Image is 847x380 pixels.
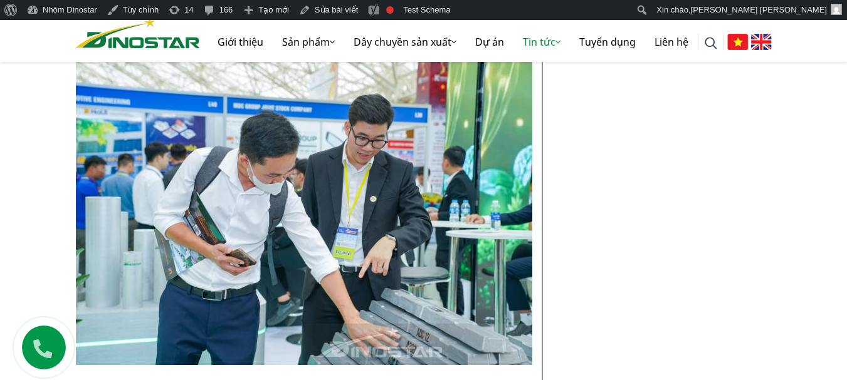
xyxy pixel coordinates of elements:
[76,17,200,48] img: Nhôm Dinostar
[727,34,748,50] img: Tiếng Việt
[386,6,394,14] div: Cụm từ khóa trọng tâm chưa được đặt
[570,22,645,62] a: Tuyển dụng
[344,22,466,62] a: Dây chuyền sản xuất
[705,37,717,49] img: search
[751,34,772,50] img: English
[691,5,827,14] span: [PERSON_NAME] [PERSON_NAME]
[645,22,698,62] a: Liên hệ
[273,22,344,62] a: Sản phẩm
[208,22,273,62] a: Giới thiệu
[513,22,570,62] a: Tin tức
[466,22,513,62] a: Dự án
